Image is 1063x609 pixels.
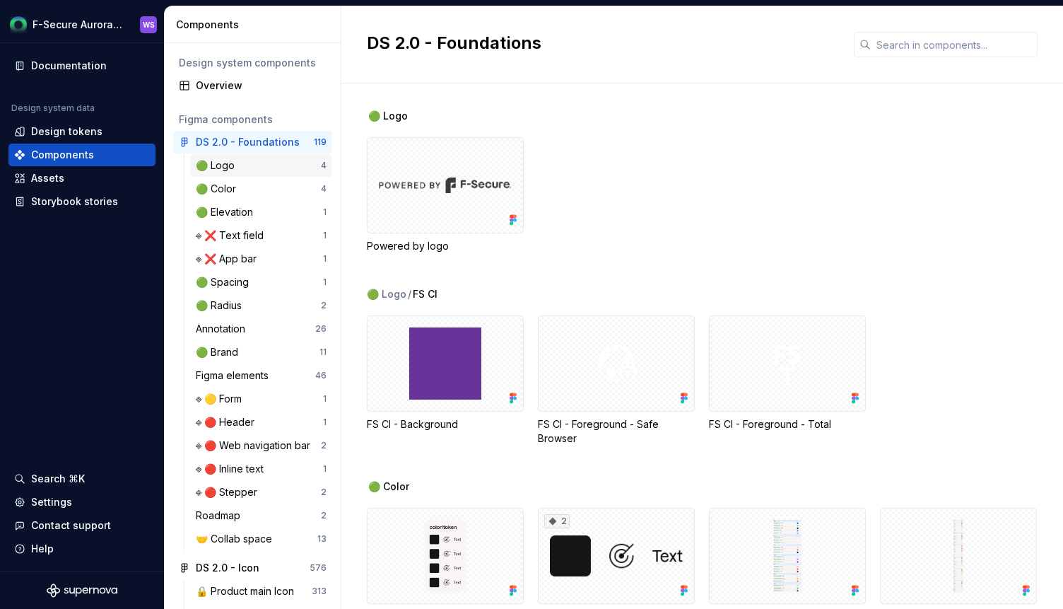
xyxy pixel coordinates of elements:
[196,228,269,243] div: ⎆ ❌ Text field
[321,183,327,195] div: 4
[173,74,332,97] a: Overview
[709,315,866,446] div: FS CI - Foreground - Total
[196,509,246,523] div: Roadmap
[190,388,332,410] a: ⎆ 🟡 Form1
[8,144,155,166] a: Components
[31,472,85,486] div: Search ⌘K
[190,224,332,247] a: ⎆ ❌ Text field1
[196,275,254,289] div: 🟢 Spacing
[196,415,260,429] div: ⎆ 🔴 Header
[408,287,411,301] span: /
[31,124,102,139] div: Design tokens
[323,393,327,405] div: 1
[31,495,72,509] div: Settings
[31,148,94,162] div: Components
[368,109,408,123] span: 🟢 Logo
[190,458,332,480] a: ⎆ 🔴 Inline text1
[179,56,327,70] div: Design system components
[190,271,332,294] a: 🟢 Spacing1
[8,468,155,490] button: Search ⌘K
[196,561,259,575] div: DS 2.0 - Icon
[196,79,327,93] div: Overview
[47,584,117,598] svg: Supernova Logo
[8,491,155,514] a: Settings
[11,103,95,114] div: Design system data
[367,315,524,446] div: FS CI - Background
[31,542,54,556] div: Help
[538,417,695,446] div: FS CI - Foreground - Safe Browser
[176,18,335,32] div: Components
[190,154,332,177] a: 🟢 Logo4
[8,167,155,190] a: Assets
[190,504,332,527] a: Roadmap2
[190,248,332,270] a: ⎆ ❌ App bar1
[196,439,316,453] div: ⎆ 🔴 Web navigation bar
[367,239,524,253] div: Powered by logo
[190,201,332,224] a: 🟢 Elevation1
[310,562,327,574] div: 576
[196,322,251,336] div: Annotation
[33,18,123,32] div: F-Secure Aurora Design System
[323,253,327,265] div: 1
[312,586,327,597] div: 313
[321,487,327,498] div: 2
[321,160,327,171] div: 4
[196,345,244,359] div: 🟢 Brand
[871,32,1038,57] input: Search in components...
[196,532,278,546] div: 🤝 Collab space
[10,16,27,33] img: d3bb7620-ca80-4d5f-be32-27088bf5cb46.png
[321,440,327,451] div: 2
[323,277,327,288] div: 1
[323,207,327,218] div: 1
[196,158,240,173] div: 🟢 Logo
[368,480,409,494] span: 🟢 Color
[3,9,161,40] button: F-Secure Aurora Design SystemWS
[321,300,327,311] div: 2
[315,370,327,381] div: 46
[321,510,327,521] div: 2
[179,112,327,127] div: Figma components
[196,135,300,149] div: DS 2.0 - Foundations
[367,32,837,54] h2: DS 2.0 - Foundations
[8,120,155,143] a: Design tokens
[315,323,327,335] div: 26
[190,294,332,317] a: 🟢 Radius2
[538,315,695,446] div: FS CI - Foreground - Safe Browser
[709,417,866,431] div: FS CI - Foreground - Total
[190,318,332,340] a: Annotation26
[8,190,155,213] a: Storybook stories
[323,230,327,241] div: 1
[190,481,332,504] a: ⎆ 🔴 Stepper2
[196,392,247,406] div: ⎆ 🟡 Form
[319,347,327,358] div: 11
[367,417,524,431] div: FS CI - Background
[190,364,332,387] a: Figma elements46
[314,137,327,148] div: 119
[196,485,263,499] div: ⎆ 🔴 Stepper
[173,557,332,579] a: DS 2.0 - Icon576
[196,205,259,219] div: 🟢 Elevation
[196,298,247,313] div: 🟢 Radius
[196,584,300,598] div: 🔒 Product main Icon
[190,528,332,550] a: 🤝 Collab space13
[31,171,64,185] div: Assets
[190,434,332,457] a: ⎆ 🔴 Web navigation bar2
[413,287,437,301] span: FS CI
[323,463,327,475] div: 1
[31,59,107,73] div: Documentation
[196,182,242,196] div: 🟢 Color
[544,514,570,528] div: 2
[8,538,155,560] button: Help
[143,19,155,30] div: WS
[196,369,274,383] div: Figma elements
[8,514,155,537] button: Contact support
[317,533,327,545] div: 13
[173,131,332,153] a: DS 2.0 - Foundations119
[190,411,332,434] a: ⎆ 🔴 Header1
[31,195,118,209] div: Storybook stories
[190,580,332,603] a: 🔒 Product main Icon313
[323,417,327,428] div: 1
[190,178,332,200] a: 🟢 Color4
[196,252,262,266] div: ⎆ ❌ App bar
